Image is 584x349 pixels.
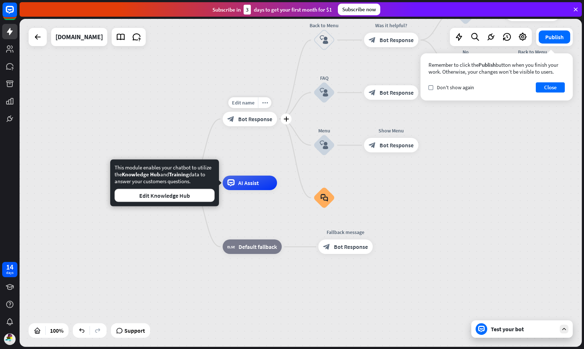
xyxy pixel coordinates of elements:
div: Menu [302,127,346,134]
span: Bot Response [380,141,414,149]
div: Test your bot [491,325,556,333]
div: Remember to click the button when you finish your work. Otherwise, your changes won’t be visible ... [428,61,565,75]
div: Subscribe now [338,4,380,15]
div: Fallback message [313,229,378,236]
div: 14 [6,264,13,270]
span: Bot Response [380,36,414,44]
button: Close [536,82,565,93]
i: block_faq [320,194,328,202]
span: AI Assist [238,179,259,186]
div: remmed.io [55,28,103,46]
span: Knowledge Hub [122,171,160,178]
span: Training [169,171,189,178]
i: block_fallback [227,243,235,250]
span: Bot Response [238,115,272,123]
button: Edit Knowledge Hub [115,189,215,202]
i: block_user_input [320,141,328,149]
i: block_bot_response [369,36,376,44]
div: This module enables your chatbot to utilize the and data to answer your customers questions. [115,164,215,202]
div: 100% [48,325,66,336]
div: No [444,48,487,56]
i: more_horiz [262,100,268,105]
i: block_bot_response [227,115,235,123]
span: Bot Response [380,89,414,96]
i: block_bot_response [369,89,376,96]
div: FAQ [302,74,346,82]
a: 14 days [2,262,17,277]
div: Back to Menu [302,22,346,29]
i: block_bot_response [323,243,330,250]
span: Support [124,325,145,336]
div: Was it helpful? [359,22,424,29]
div: Back to Menu [500,48,565,56]
i: plus [283,116,289,122]
i: block_bot_response [369,141,376,149]
div: Subscribe in days to get your first month for $1 [212,5,332,15]
div: days [6,270,13,275]
button: Open LiveChat chat widget [6,3,28,25]
i: block_user_input [320,36,328,44]
span: Publish [479,61,496,68]
span: Bot Response [334,243,368,250]
i: block_user_input [320,88,328,97]
span: Edit name [232,99,254,106]
button: Publish [539,30,570,44]
div: Show Menu [359,127,424,134]
div: 3 [244,5,251,15]
span: Don't show again [437,84,474,91]
span: Default fallback [239,243,277,250]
